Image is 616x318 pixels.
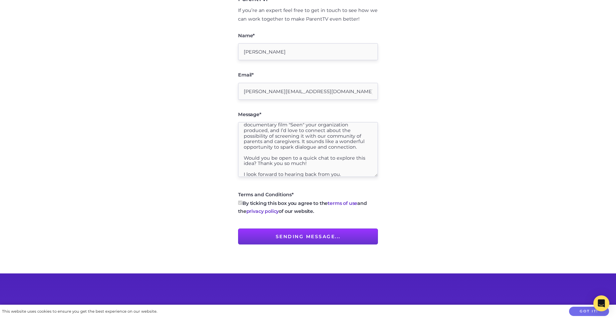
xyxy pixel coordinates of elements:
label: Message* [238,112,261,117]
div: This website uses cookies to ensure you get the best experience on our website. [2,308,157,315]
span: Terms and Conditions* [238,192,294,198]
label: Email* [238,73,254,77]
button: Got it! [569,307,609,316]
input: By ticking this box you agree to theterms of useand theprivacy policyof our website. [238,201,242,205]
a: privacy policy [246,208,279,214]
label: Name* [238,33,255,38]
label: By ticking this box you agree to the and the of our website. [238,199,378,215]
p: If you’re an expert feel free to get in touch to see how we can work together to make ParentTV ev... [238,6,378,24]
div: Open Intercom Messenger [593,295,609,311]
input: Sending message... [238,229,378,244]
a: terms of use [328,200,357,206]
